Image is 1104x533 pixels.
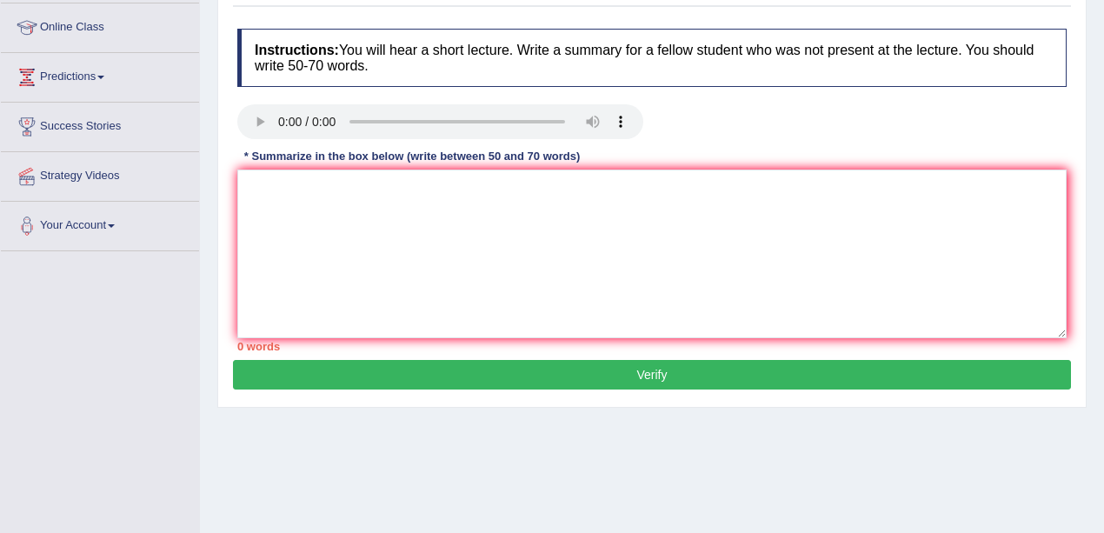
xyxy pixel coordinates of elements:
[1,3,199,47] a: Online Class
[233,360,1071,390] button: Verify
[237,148,587,164] div: * Summarize in the box below (write between 50 and 70 words)
[1,103,199,146] a: Success Stories
[1,53,199,97] a: Predictions
[255,43,339,57] b: Instructions:
[1,202,199,245] a: Your Account
[1,152,199,196] a: Strategy Videos
[237,29,1067,87] h4: You will hear a short lecture. Write a summary for a fellow student who was not present at the le...
[237,338,1067,355] div: 0 words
